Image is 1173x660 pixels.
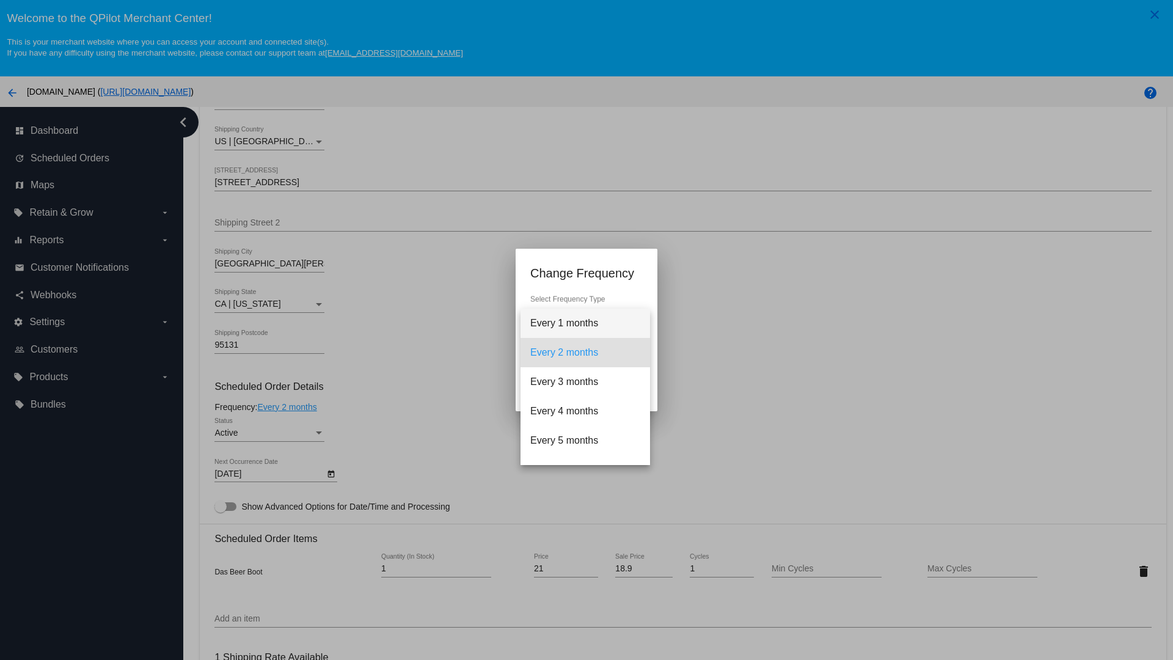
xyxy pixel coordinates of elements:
span: Every 6 months [530,455,640,485]
span: Every 2 months [530,338,640,367]
span: Every 1 months [530,309,640,338]
span: Every 5 months [530,426,640,455]
span: Every 3 months [530,367,640,397]
span: Every 4 months [530,397,640,426]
